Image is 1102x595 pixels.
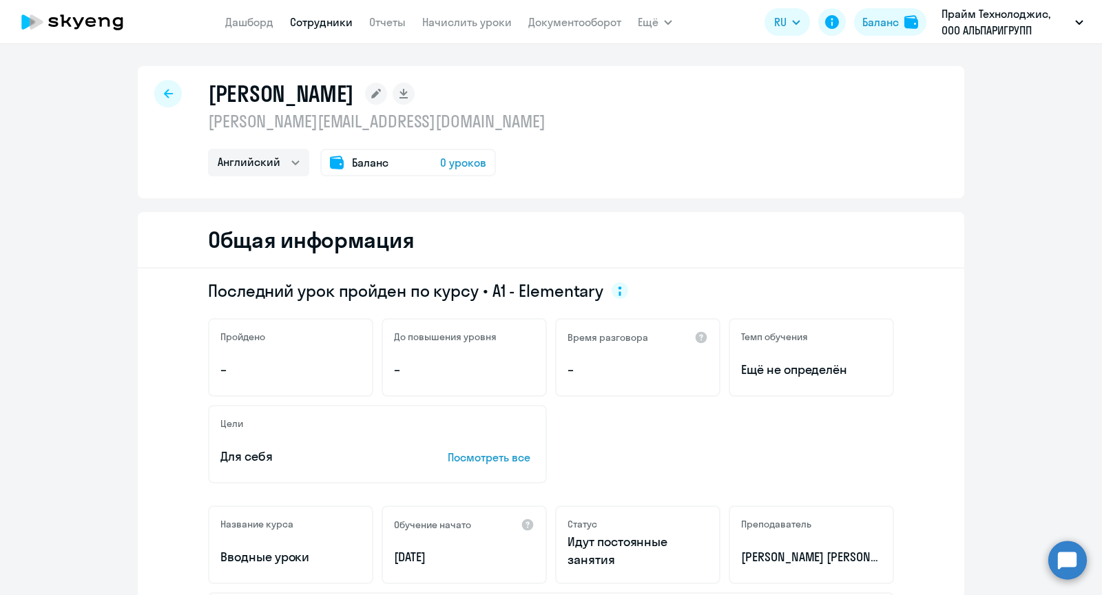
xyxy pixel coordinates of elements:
[208,110,545,132] p: [PERSON_NAME][EMAIL_ADDRESS][DOMAIN_NAME]
[568,361,708,379] p: –
[568,331,648,344] h5: Время разговора
[220,518,293,530] h5: Название курса
[568,518,597,530] h5: Статус
[774,14,787,30] span: RU
[741,518,811,530] h5: Преподаватель
[741,548,882,566] p: [PERSON_NAME] [PERSON_NAME]
[854,8,926,36] button: Балансbalance
[942,6,1070,39] p: Прайм Технолоджис, ООО АЛЬПАРИГРУПП
[935,6,1090,39] button: Прайм Технолоджис, ООО АЛЬПАРИГРУПП
[440,154,486,171] span: 0 уроков
[394,361,534,379] p: –
[741,331,808,343] h5: Темп обучения
[220,548,361,566] p: Вводные уроки
[220,331,265,343] h5: Пройдено
[290,15,353,29] a: Сотрудники
[394,331,497,343] h5: До повышения уровня
[220,361,361,379] p: –
[422,15,512,29] a: Начислить уроки
[352,154,388,171] span: Баланс
[208,280,603,302] span: Последний урок пройден по курсу • A1 - Elementary
[568,533,708,569] p: Идут постоянные занятия
[638,14,658,30] span: Ещё
[904,15,918,29] img: balance
[638,8,672,36] button: Ещё
[220,448,405,466] p: Для себя
[369,15,406,29] a: Отчеты
[741,361,882,379] span: Ещё не определён
[394,519,471,531] h5: Обучение начато
[862,14,899,30] div: Баланс
[208,226,414,253] h2: Общая информация
[765,8,810,36] button: RU
[208,80,354,107] h1: [PERSON_NAME]
[448,449,534,466] p: Посмотреть все
[394,548,534,566] p: [DATE]
[220,417,243,430] h5: Цели
[225,15,273,29] a: Дашборд
[528,15,621,29] a: Документооборот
